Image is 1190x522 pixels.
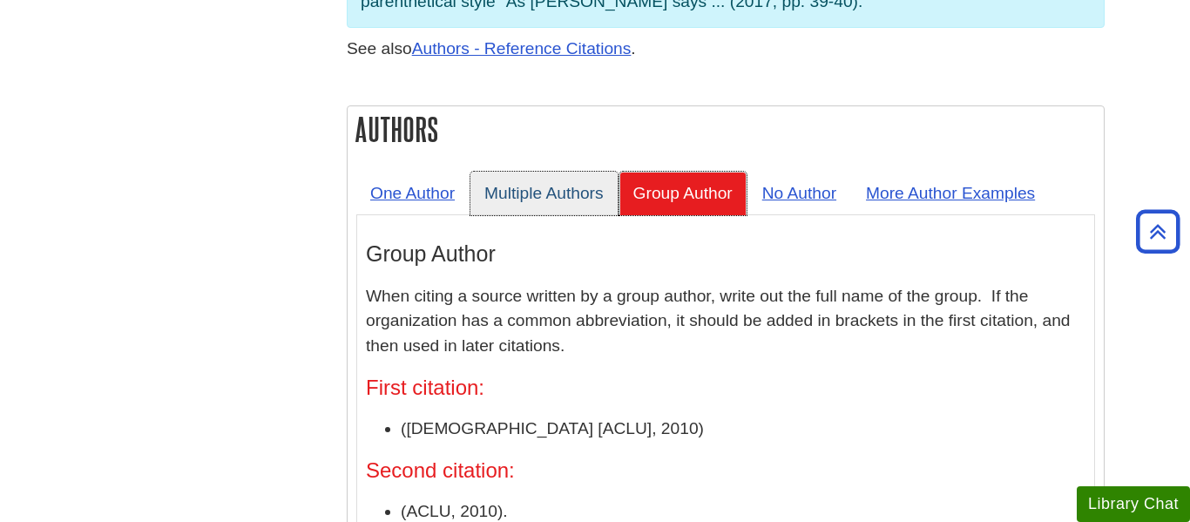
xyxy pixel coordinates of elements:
a: Back to Top [1130,220,1186,243]
a: Multiple Authors [470,172,618,214]
a: No Author [748,172,850,214]
button: Library Chat [1077,486,1190,522]
h3: Group Author [366,241,1085,267]
a: One Author [356,172,469,214]
a: More Author Examples [852,172,1049,214]
p: See also . [347,37,1105,62]
h4: Second citation: [366,459,1085,482]
li: ([DEMOGRAPHIC_DATA] [ACLU], 2010) [401,417,1085,442]
h2: Authors [348,106,1104,153]
h4: First citation: [366,376,1085,399]
a: Group Author [619,172,747,214]
a: Authors - Reference Citations [412,39,632,58]
p: When citing a source written by a group author, write out the full name of the group. If the orga... [366,284,1085,359]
